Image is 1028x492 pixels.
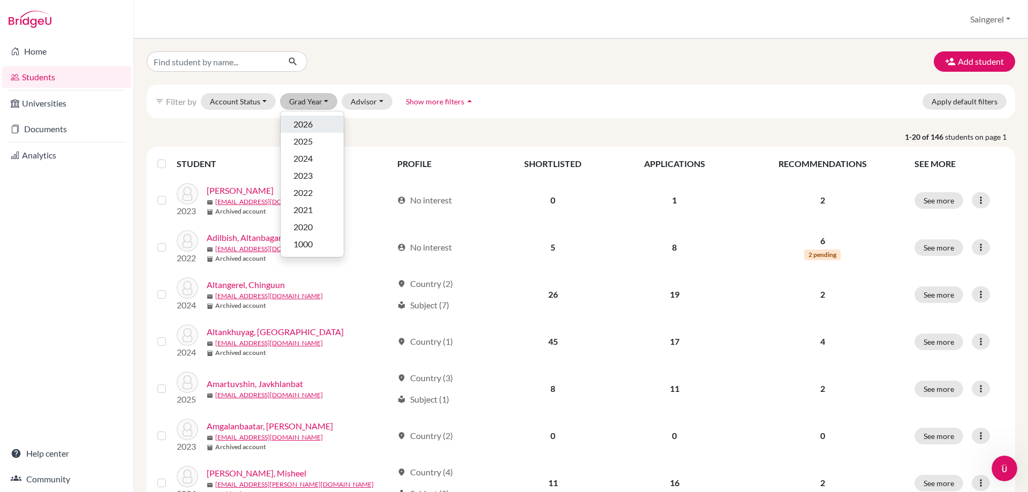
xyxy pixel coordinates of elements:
a: [EMAIL_ADDRESS][DOMAIN_NAME] [215,390,323,400]
td: 8 [494,365,612,412]
span: 1000 [293,238,313,251]
span: inventory_2 [207,303,213,309]
div: No interest [397,241,452,254]
a: Students [2,66,131,88]
span: local_library [397,301,406,309]
span: mail [207,246,213,253]
div: Grad Year [280,111,344,258]
span: mail [207,482,213,488]
b: Archived account [215,301,266,311]
a: [EMAIL_ADDRESS][DOMAIN_NAME] [215,244,323,254]
b: Archived account [215,207,266,216]
span: account_circle [397,243,406,252]
p: 2 [744,382,902,395]
th: SEE MORE [908,151,1011,177]
a: Adilbish, Altanbagana [207,231,288,244]
span: location_on [397,279,406,288]
th: PROFILE [391,151,494,177]
a: Home [2,41,131,62]
th: STUDENT [177,151,391,177]
button: Account Status [201,93,276,110]
p: 2023 [177,440,198,453]
span: 2021 [293,203,313,216]
input: Find student by name... [147,51,279,72]
p: 2 [744,194,902,207]
img: Bridge-U [9,11,51,28]
button: 2024 [281,150,344,167]
img: Abdullakh, Mustafa Ali [177,183,198,205]
th: SHORTLISTED [494,151,612,177]
a: Community [2,468,131,490]
div: Country (2) [397,277,453,290]
p: 2023 [177,205,198,217]
a: Altankhuyag, [GEOGRAPHIC_DATA] [207,326,344,338]
td: 0 [494,412,612,459]
button: See more [914,334,963,350]
p: 2024 [177,299,198,312]
div: Subject (7) [397,299,449,312]
div: Subject (1) [397,393,449,406]
a: Amgalanbaatar, [PERSON_NAME] [207,420,333,433]
a: [EMAIL_ADDRESS][DOMAIN_NAME] [215,197,323,207]
th: RECOMMENDATIONS [737,151,908,177]
p: 2024 [177,346,198,359]
span: mail [207,392,213,399]
a: Altangerel, Chinguun [207,278,285,291]
a: [EMAIL_ADDRESS][DOMAIN_NAME] [215,433,323,442]
span: 2023 [293,169,313,182]
img: Altankhuyag, Solongo [177,324,198,346]
span: 2020 [293,221,313,233]
span: mail [207,199,213,206]
button: See more [914,192,963,209]
a: Help center [2,443,131,464]
button: See more [914,381,963,397]
button: 2025 [281,133,344,150]
b: Archived account [215,254,266,263]
i: filter_list [155,97,164,105]
span: 2024 [293,152,313,165]
th: APPLICATIONS [612,151,737,177]
iframe: Intercom live chat [992,456,1017,481]
div: Country (3) [397,372,453,384]
img: Ankhbayar, Misheel [177,466,198,487]
span: Show more filters [406,97,464,106]
button: Show more filtersarrow_drop_up [397,93,484,110]
td: 1 [612,177,737,224]
span: 2025 [293,135,313,148]
span: location_on [397,374,406,382]
span: location_on [397,337,406,346]
img: Altangerel, Chinguun [177,277,198,299]
span: local_library [397,395,406,404]
p: 0 [744,429,902,442]
b: Archived account [215,442,266,452]
td: 17 [612,318,737,365]
img: Amgalanbaatar, Dashnyam [177,419,198,440]
span: inventory_2 [207,350,213,357]
button: Apply default filters [923,93,1007,110]
span: account_circle [397,196,406,205]
span: inventory_2 [207,256,213,262]
td: 26 [494,271,612,318]
button: 2023 [281,167,344,184]
button: 2022 [281,184,344,201]
a: Amartuvshin, Javkhlanbat [207,377,303,390]
button: See more [914,475,963,491]
td: 45 [494,318,612,365]
img: Adilbish, Altanbagana [177,230,198,252]
p: 4 [744,335,902,348]
div: Country (1) [397,335,453,348]
span: 2 pending [804,249,841,260]
i: arrow_drop_up [464,96,475,107]
td: 19 [612,271,737,318]
span: 2026 [293,118,313,131]
p: 2025 [177,393,198,406]
a: [EMAIL_ADDRESS][DOMAIN_NAME] [215,338,323,348]
button: See more [914,239,963,256]
button: Saingerel [965,9,1015,29]
span: inventory_2 [207,444,213,451]
strong: 1-20 of 146 [905,131,945,142]
img: Amartuvshin, Javkhlanbat [177,372,198,393]
button: Advisor [342,93,392,110]
button: 2020 [281,218,344,236]
button: See more [914,428,963,444]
